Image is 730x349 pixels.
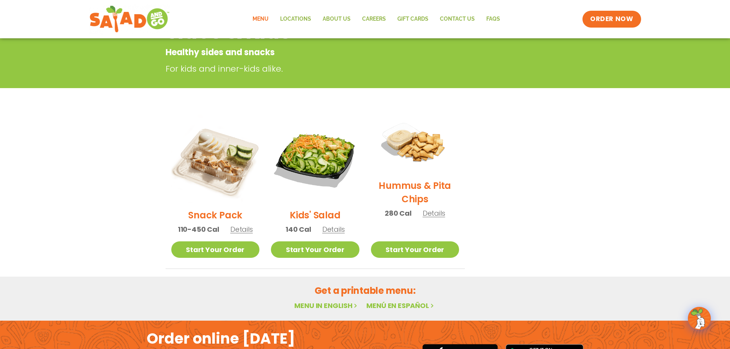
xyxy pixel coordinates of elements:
span: Details [230,224,253,234]
a: Locations [274,10,317,28]
h2: Snack Pack [188,208,242,222]
img: wpChatIcon [689,308,710,329]
img: Product photo for Kids’ Salad [271,114,359,203]
a: Menu in English [294,301,359,310]
a: Start Your Order [171,241,260,258]
p: For kids and inner-kids alike. [166,62,507,75]
a: Careers [356,10,392,28]
a: Menú en español [366,301,435,310]
span: ORDER NOW [590,15,633,24]
h2: Kids' Salad [290,208,340,222]
span: 110-450 Cal [178,224,219,234]
a: About Us [317,10,356,28]
a: ORDER NOW [582,11,641,28]
a: Start Your Order [271,241,359,258]
h2: Order online [DATE] [147,329,295,348]
img: new-SAG-logo-768×292 [89,4,170,34]
h2: Hummus & Pita Chips [371,179,459,206]
a: Start Your Order [371,241,459,258]
span: Details [423,208,445,218]
img: Product photo for Snack Pack [171,114,260,203]
nav: Menu [247,10,506,28]
img: Product photo for Hummus & Pita Chips [371,114,459,173]
span: 280 Cal [385,208,412,218]
a: Menu [247,10,274,28]
a: FAQs [481,10,506,28]
a: Contact Us [434,10,481,28]
a: GIFT CARDS [392,10,434,28]
span: Details [322,224,345,234]
p: Healthy sides and snacks [166,46,503,59]
span: 140 Cal [285,224,311,234]
h2: Get a printable menu: [166,284,565,297]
